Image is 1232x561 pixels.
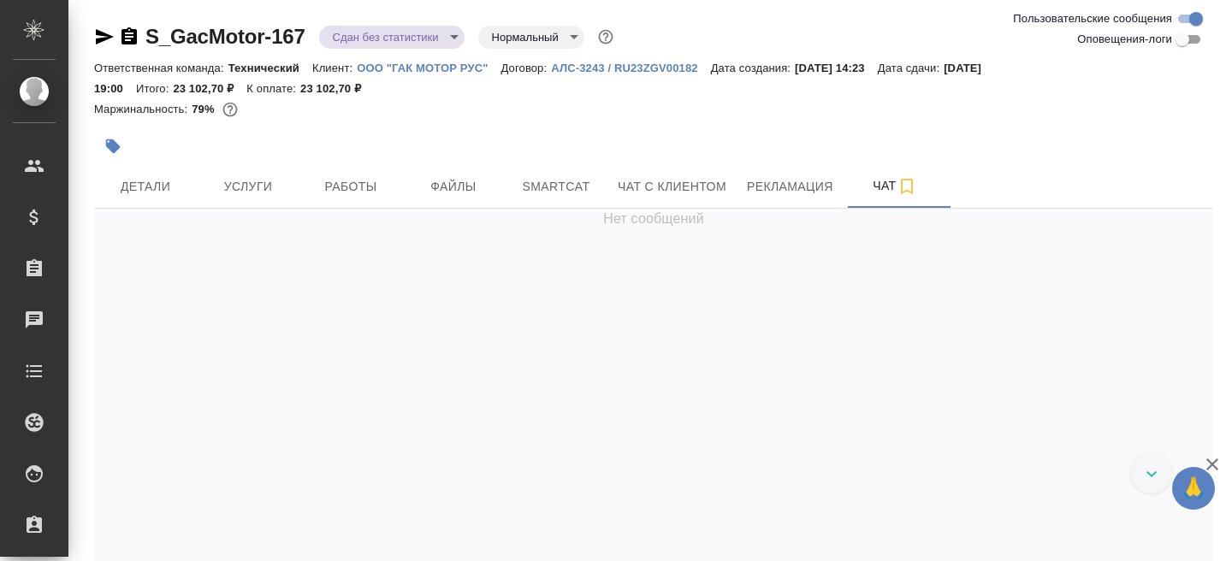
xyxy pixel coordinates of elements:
p: Дата создания: [711,62,795,74]
p: Итого: [136,82,173,95]
p: АЛС-3243 / RU23ZGV00182 [551,62,710,74]
p: К оплате: [246,82,300,95]
button: 🙏 [1172,467,1215,510]
svg: Подписаться [897,176,917,197]
button: Нормальный [487,30,564,44]
p: Технический [228,62,312,74]
span: 🙏 [1179,470,1208,506]
div: Сдан без статистики [319,26,465,49]
button: Добавить тэг [94,127,132,165]
p: Ответственная команда: [94,62,228,74]
button: 4054.63 RUB; [219,98,241,121]
span: Нет сообщений [603,209,704,229]
p: 23 102,70 ₽ [300,82,374,95]
span: Работы [310,176,392,198]
span: Детали [104,176,187,198]
p: 79% [192,103,218,115]
button: Сдан без статистики [328,30,444,44]
p: Дата сдачи: [878,62,944,74]
span: Чат [854,175,936,197]
p: Договор: [501,62,552,74]
span: Чат с клиентом [618,176,726,198]
span: Пользовательские сообщения [1013,10,1172,27]
p: ООО "ГАК МОТОР РУС" [357,62,500,74]
span: Рекламация [747,176,833,198]
span: Оповещения-логи [1077,31,1172,48]
a: S_GacMotor-167 [145,25,305,48]
span: Услуги [207,176,289,198]
span: Smartcat [515,176,597,198]
button: Скопировать ссылку [119,27,139,47]
button: Доп статусы указывают на важность/срочность заказа [595,26,617,48]
p: 23 102,70 ₽ [173,82,246,95]
p: [DATE] 14:23 [795,62,878,74]
div: Сдан без статистики [478,26,584,49]
a: ООО "ГАК МОТОР РУС" [357,60,500,74]
a: АЛС-3243 / RU23ZGV00182 [551,60,710,74]
button: Скопировать ссылку для ЯМессенджера [94,27,115,47]
p: Маржинальность: [94,103,192,115]
p: Клиент: [312,62,357,74]
span: Файлы [412,176,495,198]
